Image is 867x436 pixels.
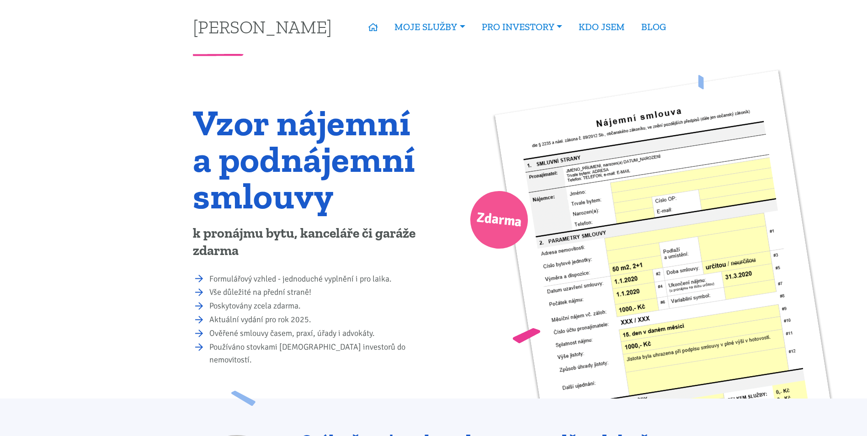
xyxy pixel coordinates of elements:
li: Formulářový vzhled - jednoduché vyplnění i pro laika. [209,273,427,286]
li: Poskytovány zcela zdarma. [209,300,427,313]
li: Aktuální vydání pro rok 2025. [209,314,427,326]
a: KDO JSEM [570,16,633,37]
span: Zdarma [475,206,523,234]
h1: Vzor nájemní a podnájemní smlouvy [193,104,427,214]
li: Vše důležité na přední straně! [209,286,427,299]
li: Používáno stovkami [DEMOGRAPHIC_DATA] investorů do nemovitostí. [209,341,427,367]
a: PRO INVESTORY [473,16,570,37]
p: k pronájmu bytu, kanceláře či garáže zdarma [193,225,427,260]
a: BLOG [633,16,674,37]
a: [PERSON_NAME] [193,18,332,36]
li: Ověřené smlouvy časem, praxí, úřady i advokáty. [209,327,427,340]
a: MOJE SLUŽBY [386,16,473,37]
